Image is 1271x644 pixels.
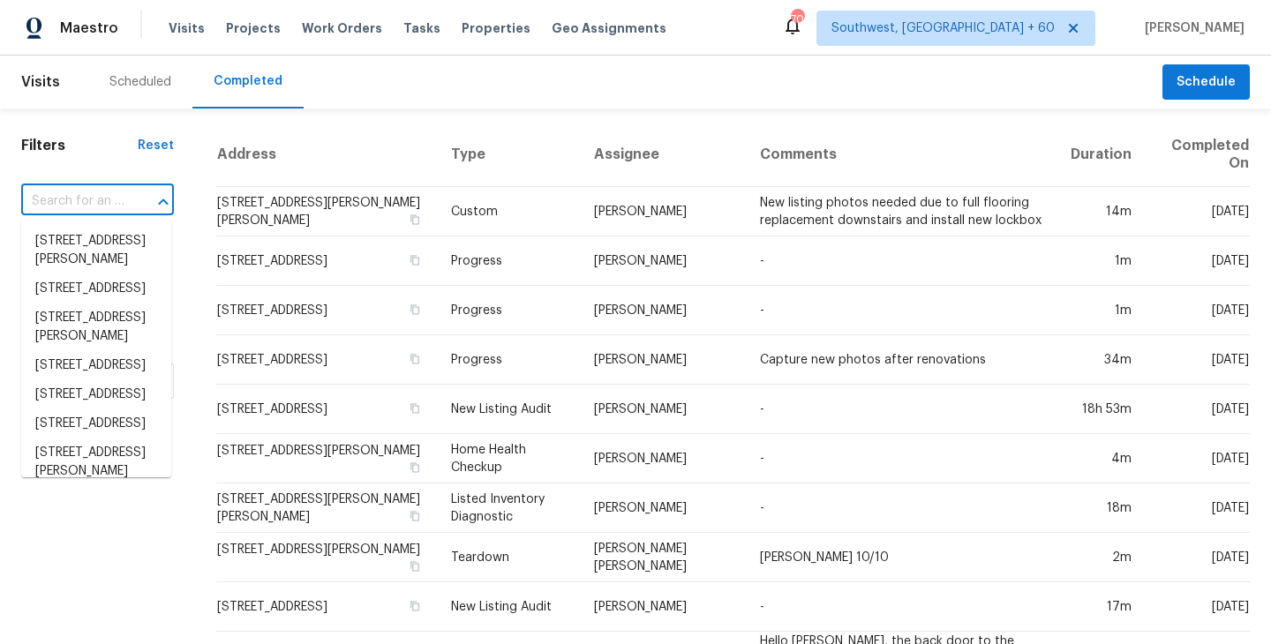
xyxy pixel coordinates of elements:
[746,385,1056,434] td: -
[580,582,747,632] td: [PERSON_NAME]
[216,123,437,187] th: Address
[1162,64,1250,101] button: Schedule
[580,187,747,236] td: [PERSON_NAME]
[437,483,580,533] td: Listed Inventory Diagnostic
[1057,286,1146,335] td: 1m
[21,438,171,486] li: [STREET_ADDRESS][PERSON_NAME]
[1146,286,1250,335] td: [DATE]
[580,236,747,286] td: [PERSON_NAME]
[407,401,423,416] button: Copy Address
[580,483,747,533] td: [PERSON_NAME]
[437,385,580,434] td: New Listing Audit
[746,236,1056,286] td: -
[1057,533,1146,582] td: 2m
[462,19,530,37] span: Properties
[407,598,423,614] button: Copy Address
[407,351,423,367] button: Copy Address
[437,533,580,582] td: Teardown
[21,227,171,274] li: [STREET_ADDRESS][PERSON_NAME]
[1146,236,1250,286] td: [DATE]
[407,212,423,228] button: Copy Address
[1146,385,1250,434] td: [DATE]
[1057,434,1146,483] td: 4m
[216,533,437,582] td: [STREET_ADDRESS][PERSON_NAME]
[407,460,423,476] button: Copy Address
[216,483,437,533] td: [STREET_ADDRESS][PERSON_NAME][PERSON_NAME]
[407,558,423,574] button: Copy Address
[226,19,281,37] span: Projects
[791,11,803,28] div: 705
[580,123,747,187] th: Assignee
[1057,236,1146,286] td: 1m
[21,303,171,351] li: [STREET_ADDRESS][PERSON_NAME]
[21,63,60,101] span: Visits
[1138,19,1245,37] span: [PERSON_NAME]
[216,385,437,434] td: [STREET_ADDRESS]
[216,335,437,385] td: [STREET_ADDRESS]
[407,508,423,524] button: Copy Address
[21,137,138,154] h1: Filters
[403,22,440,34] span: Tasks
[1146,123,1250,187] th: Completed On
[746,582,1056,632] td: -
[109,73,171,91] div: Scheduled
[1146,483,1250,533] td: [DATE]
[437,123,580,187] th: Type
[216,582,437,632] td: [STREET_ADDRESS]
[437,286,580,335] td: Progress
[580,335,747,385] td: [PERSON_NAME]
[437,187,580,236] td: Custom
[1057,385,1146,434] td: 18h 53m
[1146,582,1250,632] td: [DATE]
[216,187,437,236] td: [STREET_ADDRESS][PERSON_NAME][PERSON_NAME]
[746,434,1056,483] td: -
[151,190,176,214] button: Close
[437,335,580,385] td: Progress
[21,351,171,380] li: [STREET_ADDRESS]
[1177,71,1236,94] span: Schedule
[1057,483,1146,533] td: 18m
[1057,335,1146,385] td: 34m
[437,434,580,483] td: Home Health Checkup
[580,533,747,582] td: [PERSON_NAME] [PERSON_NAME]
[552,19,666,37] span: Geo Assignments
[169,19,205,37] span: Visits
[1057,123,1146,187] th: Duration
[216,434,437,483] td: [STREET_ADDRESS][PERSON_NAME]
[746,187,1056,236] td: New listing photos needed due to full flooring replacement downstairs and install new lockbox
[138,137,174,154] div: Reset
[407,302,423,318] button: Copy Address
[1146,434,1250,483] td: [DATE]
[21,188,124,215] input: Search for an address...
[1146,335,1250,385] td: [DATE]
[60,19,118,37] span: Maestro
[746,335,1056,385] td: Capture new photos after renovations
[1146,187,1250,236] td: [DATE]
[580,385,747,434] td: [PERSON_NAME]
[214,72,282,90] div: Completed
[1146,533,1250,582] td: [DATE]
[216,286,437,335] td: [STREET_ADDRESS]
[437,582,580,632] td: New Listing Audit
[580,286,747,335] td: [PERSON_NAME]
[21,380,171,409] li: [STREET_ADDRESS]
[831,19,1055,37] span: Southwest, [GEOGRAPHIC_DATA] + 60
[21,274,171,303] li: [STREET_ADDRESS]
[746,123,1056,187] th: Comments
[746,483,1056,533] td: -
[1057,187,1146,236] td: 14m
[407,252,423,268] button: Copy Address
[580,434,747,483] td: [PERSON_NAME]
[746,533,1056,582] td: [PERSON_NAME] 10/10
[302,19,382,37] span: Work Orders
[21,409,171,438] li: [STREET_ADDRESS]
[437,236,580,286] td: Progress
[746,286,1056,335] td: -
[216,236,437,286] td: [STREET_ADDRESS]
[1057,582,1146,632] td: 17m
